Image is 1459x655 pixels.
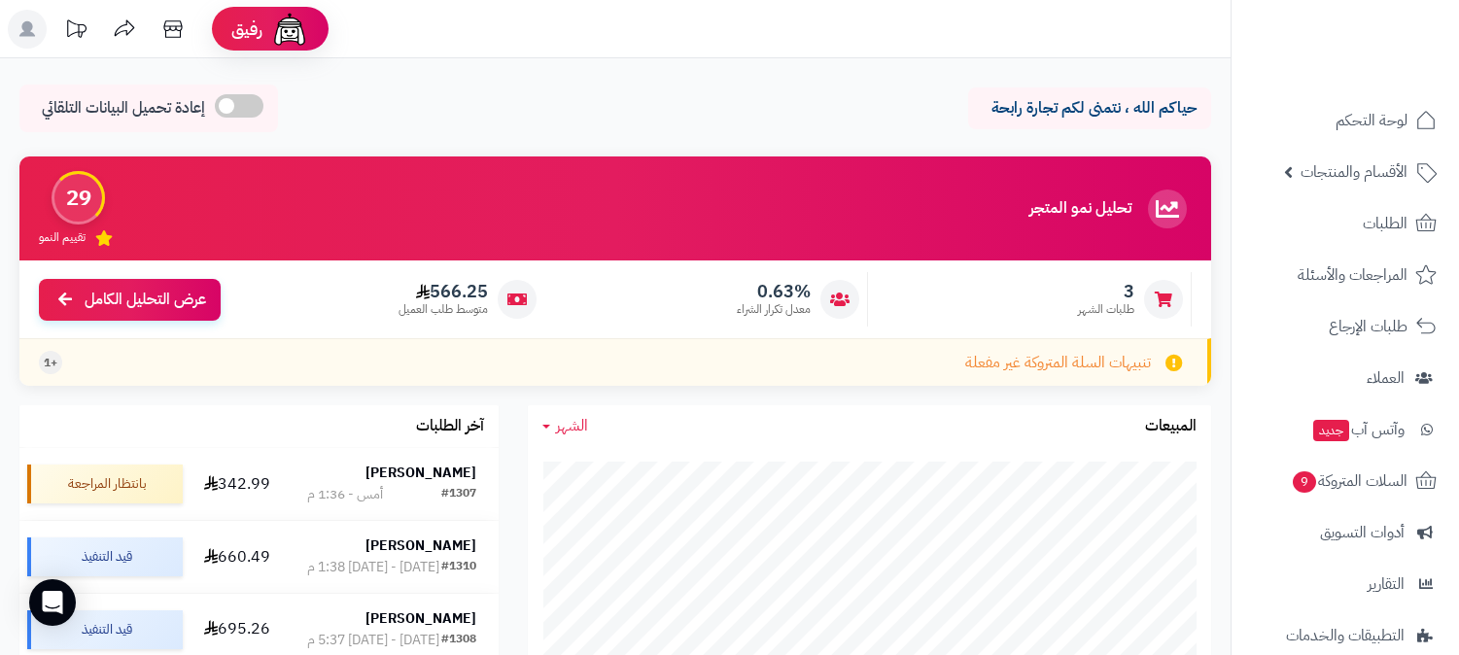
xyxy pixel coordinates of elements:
div: قيد التنفيذ [27,610,183,649]
p: حياكم الله ، نتمنى لكم تجارة رابحة [983,97,1197,120]
a: الشهر [542,415,588,437]
span: عرض التحليل الكامل [85,289,206,311]
span: السلات المتروكة [1291,467,1407,495]
span: أدوات التسويق [1320,519,1405,546]
span: الأقسام والمنتجات [1301,158,1407,186]
a: عرض التحليل الكامل [39,279,221,321]
div: [DATE] - [DATE] 1:38 م [307,558,439,577]
span: التقارير [1368,570,1405,598]
div: #1307 [441,485,476,504]
span: الشهر [556,414,588,437]
span: المراجعات والأسئلة [1298,261,1407,289]
td: 660.49 [191,521,285,593]
span: +1 [44,355,57,371]
a: وآتس آبجديد [1243,406,1447,453]
strong: [PERSON_NAME] [365,535,476,556]
h3: تحليل نمو المتجر [1029,200,1131,218]
span: وآتس آب [1311,416,1405,443]
div: أمس - 1:36 م [307,485,383,504]
span: 9 [1293,471,1316,493]
span: 3 [1078,281,1134,302]
img: logo-2.png [1327,52,1441,93]
span: التطبيقات والخدمات [1286,622,1405,649]
a: الطلبات [1243,200,1447,247]
span: إعادة تحميل البيانات التلقائي [42,97,205,120]
span: معدل تكرار الشراء [737,301,811,318]
h3: آخر الطلبات [416,418,484,435]
strong: [PERSON_NAME] [365,463,476,483]
img: ai-face.png [270,10,309,49]
div: #1308 [441,631,476,650]
a: لوحة التحكم [1243,97,1447,144]
td: 342.99 [191,448,285,520]
span: رفيق [231,17,262,41]
a: تحديثات المنصة [52,10,100,53]
h3: المبيعات [1145,418,1197,435]
span: العملاء [1367,364,1405,392]
strong: [PERSON_NAME] [365,608,476,629]
span: جديد [1313,420,1349,441]
div: بانتظار المراجعة [27,465,183,503]
a: التقارير [1243,561,1447,607]
div: Open Intercom Messenger [29,579,76,626]
div: #1310 [441,558,476,577]
span: الطلبات [1363,210,1407,237]
div: [DATE] - [DATE] 5:37 م [307,631,439,650]
span: تقييم النمو [39,229,86,246]
span: متوسط طلب العميل [399,301,488,318]
a: طلبات الإرجاع [1243,303,1447,350]
a: العملاء [1243,355,1447,401]
span: لوحة التحكم [1336,107,1407,134]
span: تنبيهات السلة المتروكة غير مفعلة [965,352,1151,374]
a: السلات المتروكة9 [1243,458,1447,504]
div: قيد التنفيذ [27,537,183,576]
a: المراجعات والأسئلة [1243,252,1447,298]
span: طلبات الشهر [1078,301,1134,318]
span: 566.25 [399,281,488,302]
span: طلبات الإرجاع [1329,313,1407,340]
a: أدوات التسويق [1243,509,1447,556]
span: 0.63% [737,281,811,302]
